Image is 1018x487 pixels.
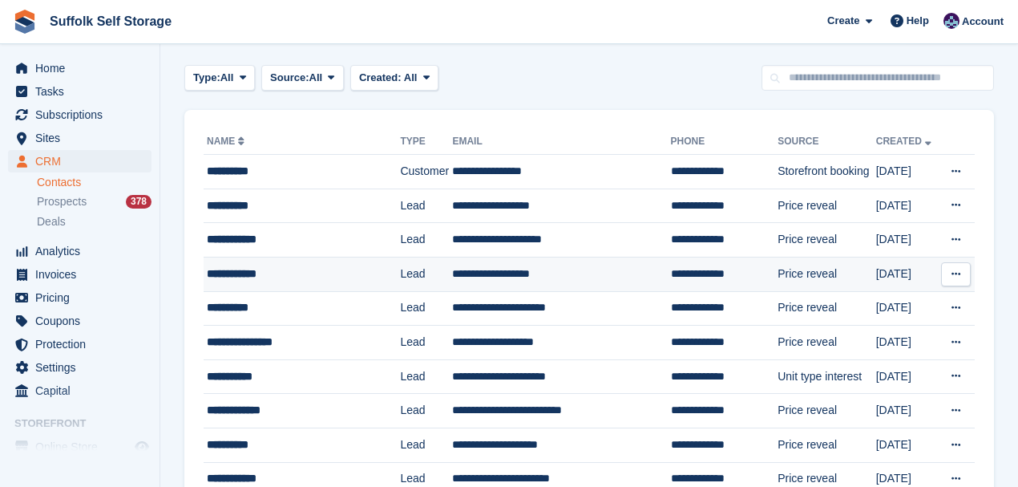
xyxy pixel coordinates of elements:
[671,129,778,155] th: Phone
[452,129,670,155] th: Email
[270,70,309,86] span: Source:
[132,437,151,457] a: Preview store
[13,10,37,34] img: stora-icon-8386f47178a22dfd0bd8f6a31ec36ba5ce8667c1dd55bd0f319d3a0aa187defe.svg
[400,223,452,258] td: Lead
[37,213,151,230] a: Deals
[876,359,939,394] td: [DATE]
[8,150,151,172] a: menu
[876,189,939,223] td: [DATE]
[184,65,255,91] button: Type: All
[35,263,131,286] span: Invoices
[8,310,151,332] a: menu
[876,394,939,428] td: [DATE]
[35,127,131,149] span: Sites
[400,326,452,360] td: Lead
[400,257,452,291] td: Lead
[400,394,452,428] td: Lead
[907,13,929,29] span: Help
[8,103,151,126] a: menu
[876,291,939,326] td: [DATE]
[220,70,234,86] span: All
[8,379,151,402] a: menu
[876,136,935,147] a: Created
[778,394,876,428] td: Price reveal
[962,14,1004,30] span: Account
[876,223,939,258] td: [DATE]
[37,175,151,190] a: Contacts
[778,257,876,291] td: Price reveal
[35,436,131,458] span: Online Store
[400,291,452,326] td: Lead
[778,223,876,258] td: Price reveal
[400,359,452,394] td: Lead
[778,428,876,462] td: Price reveal
[35,356,131,379] span: Settings
[309,70,323,86] span: All
[400,155,452,189] td: Customer
[35,379,131,402] span: Capital
[404,71,418,83] span: All
[37,193,151,210] a: Prospects 378
[35,57,131,79] span: Home
[778,155,876,189] td: Storefront booking
[876,326,939,360] td: [DATE]
[43,8,178,34] a: Suffolk Self Storage
[8,356,151,379] a: menu
[8,333,151,355] a: menu
[126,195,151,209] div: 378
[8,127,151,149] a: menu
[8,436,151,458] a: menu
[778,326,876,360] td: Price reveal
[37,194,87,209] span: Prospects
[400,189,452,223] td: Lead
[876,155,939,189] td: [DATE]
[943,13,959,29] img: William Notcutt
[778,189,876,223] td: Price reveal
[400,428,452,462] td: Lead
[35,150,131,172] span: CRM
[876,428,939,462] td: [DATE]
[35,286,131,309] span: Pricing
[35,103,131,126] span: Subscriptions
[35,80,131,103] span: Tasks
[350,65,438,91] button: Created: All
[778,359,876,394] td: Unit type interest
[359,71,402,83] span: Created:
[827,13,859,29] span: Create
[207,136,248,147] a: Name
[400,129,452,155] th: Type
[778,129,876,155] th: Source
[14,416,160,432] span: Storefront
[876,257,939,291] td: [DATE]
[37,214,66,229] span: Deals
[8,80,151,103] a: menu
[8,240,151,262] a: menu
[35,310,131,332] span: Coupons
[8,286,151,309] a: menu
[778,291,876,326] td: Price reveal
[35,240,131,262] span: Analytics
[193,70,220,86] span: Type:
[8,57,151,79] a: menu
[35,333,131,355] span: Protection
[8,263,151,286] a: menu
[261,65,344,91] button: Source: All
